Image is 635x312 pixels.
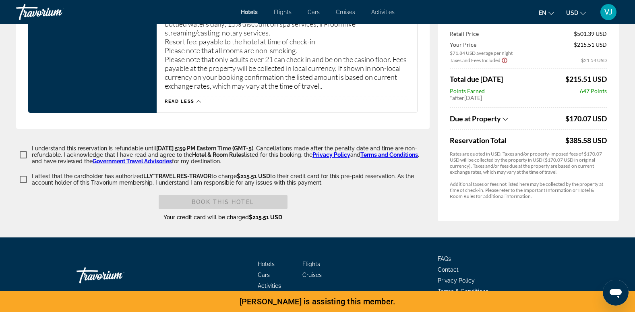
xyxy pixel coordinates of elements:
[450,41,513,48] span: Your Price
[360,152,418,158] a: Terms and Conditions
[93,158,172,164] a: Government Travel Advisories
[539,7,554,19] button: Change language
[438,288,488,295] a: Terms & Conditions
[581,57,607,63] span: $21.54 USD
[565,136,607,145] div: $385.58 USD
[450,30,479,37] span: Retail Price
[240,297,396,306] span: [PERSON_NAME] is assisting this member.
[32,173,430,186] p: I attest that the cardholder has authorized to charge to their credit card for this pre-paid rese...
[156,145,253,152] span: [DATE] 5:59 PM Eastern Time (GMT-5)
[302,272,322,278] a: Cruises
[450,114,563,123] button: Show Taxes and Fees breakdown
[336,9,355,15] a: Cruises
[258,272,270,278] a: Cars
[192,152,244,158] span: Hotel & Room Rules
[450,151,607,175] p: Rates are quoted in USD. Taxes and/or property-imposed fees of $170.07 USD will be collected by t...
[163,214,282,220] span: Your credit card will be charged
[77,263,157,287] a: Go Home
[249,214,282,220] span: $215.51 USD
[165,98,201,104] button: Read less
[371,9,395,15] a: Activities
[165,99,194,104] span: Read less
[143,173,211,179] span: LLY*TRAVEL RES-TRAVOR
[598,4,619,21] button: User Menu
[450,181,607,199] p: Additional taxes or fees not listed here may be collected by the property at time of check-in. Pl...
[274,9,292,15] a: Flights
[566,10,578,16] span: USD
[539,10,546,16] span: en
[450,136,563,145] span: Reservation Total
[603,280,629,306] iframe: Button to launch messaging window
[450,57,501,63] span: Taxes and Fees Included
[312,152,350,158] a: Privacy Policy
[604,8,612,16] span: VJ
[438,277,475,284] a: Privacy Policy
[580,87,607,94] span: 647 Points
[501,56,508,64] button: Show Taxes and Fees disclaimer
[450,87,485,94] span: Points Earned
[438,266,459,273] a: Contact
[16,2,97,23] a: Travorium
[241,9,258,15] a: Hotels
[438,256,451,262] a: FAQs
[566,7,586,19] button: Change currency
[302,261,320,267] a: Flights
[237,173,270,179] span: $215.51 USD
[574,30,607,37] span: $501.39 USD
[308,9,320,15] a: Cars
[32,145,430,164] p: I understand this reservation is refundable until . Cancellations made after the penalty date and...
[258,283,281,289] a: Activities
[565,114,607,123] span: $170.07 USD
[450,50,513,56] span: $71.84 USD average per night
[450,75,503,83] span: Total due [DATE]
[450,94,607,101] div: * [DATE]
[565,75,607,83] span: $215.51 USD
[574,41,607,56] span: $215.51 USD
[450,56,508,64] button: Show Taxes and Fees breakdown
[452,94,464,101] span: after
[450,114,501,123] span: Due at Property
[258,261,275,267] a: Hotels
